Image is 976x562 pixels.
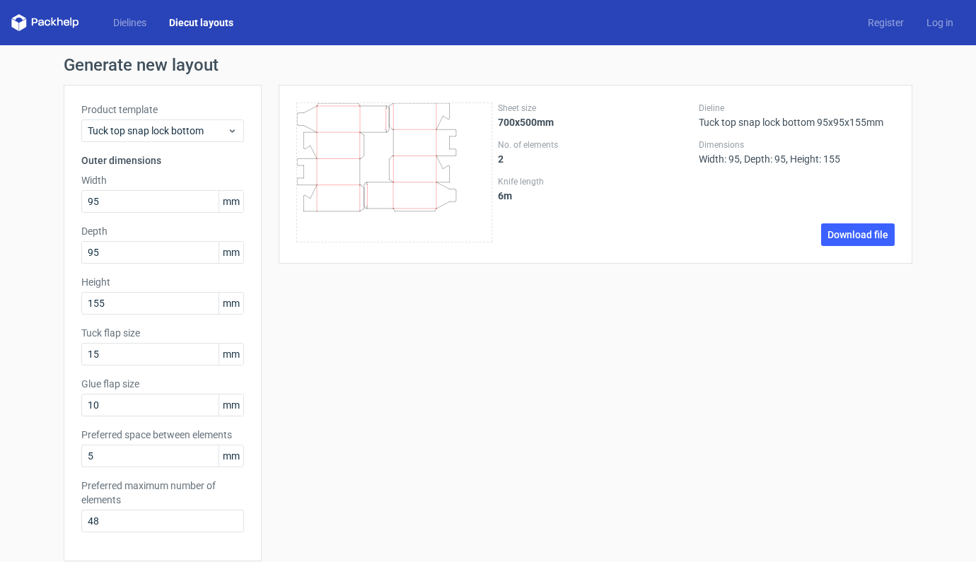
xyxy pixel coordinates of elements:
label: No. of elements [498,139,694,151]
strong: 700x500mm [498,117,554,128]
div: Tuck top snap lock bottom 95x95x155mm [699,103,895,128]
strong: 2 [498,153,504,165]
span: mm [219,191,243,212]
span: mm [219,242,243,263]
label: Preferred space between elements [81,428,244,442]
a: Register [856,16,915,30]
span: mm [219,293,243,314]
span: mm [219,394,243,416]
a: Diecut layouts [158,16,245,30]
label: Sheet size [498,103,694,114]
label: Tuck flap size [81,326,244,340]
label: Preferred maximum number of elements [81,479,244,507]
span: mm [219,344,243,365]
label: Glue flap size [81,377,244,391]
h1: Generate new layout [64,57,912,74]
label: Knife length [498,176,694,187]
a: Download file [821,223,895,246]
div: Width: 95, Depth: 95, Height: 155 [699,139,895,165]
a: Dielines [102,16,158,30]
label: Height [81,275,244,289]
label: Depth [81,224,244,238]
label: Width [81,173,244,187]
label: Dieline [699,103,895,114]
a: Log in [915,16,965,30]
h3: Outer dimensions [81,153,244,168]
span: Tuck top snap lock bottom [88,124,227,138]
span: mm [219,445,243,467]
label: Dimensions [699,139,895,151]
strong: 6 m [498,190,512,201]
label: Product template [81,103,244,117]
